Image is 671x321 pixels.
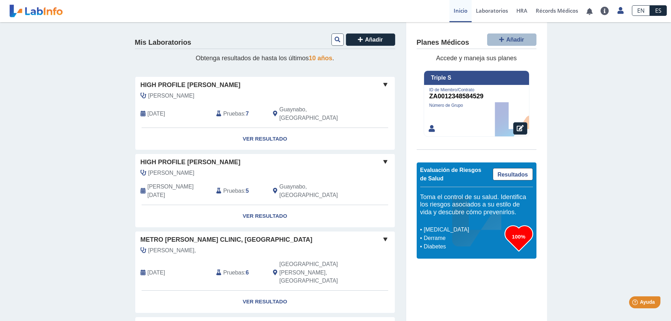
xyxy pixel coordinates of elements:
button: Añadir [487,33,536,46]
a: Ver Resultado [135,291,395,313]
div: : [211,260,268,285]
a: Ver Resultado [135,205,395,227]
span: Guaynabo, PR [279,105,357,122]
b: 6 [246,270,249,276]
span: Roman Figueroa, Juan [148,169,194,177]
li: [MEDICAL_DATA] [422,226,505,234]
span: Pruebas [223,268,244,277]
li: Diabetes [422,242,505,251]
span: High Profile [PERSON_NAME] [141,80,241,90]
b: 5 [246,188,249,194]
h4: Planes Médicos [417,38,469,47]
h3: 100% [505,232,533,241]
span: San Juan, PR [279,260,357,285]
span: Guaynabo, PR [279,183,357,199]
span: 10 años [309,55,333,62]
span: Torres Gonzalez, Karen [148,92,194,100]
span: Accede y maneja sus planes [436,55,517,62]
span: 2025-02-21 [148,110,165,118]
span: Pruebas [223,110,244,118]
a: Resultados [493,168,533,180]
button: Añadir [346,33,395,46]
div: : [211,183,268,199]
span: Torres, [148,246,196,255]
b: 7 [246,111,249,117]
span: High Profile [PERSON_NAME] [141,158,241,167]
a: Ver Resultado [135,128,395,150]
span: Añadir [506,37,524,43]
h5: Toma el control de su salud. Identifica los riesgos asociados a su estilo de vida y descubre cómo... [420,193,533,216]
span: 2024-09-13 [148,268,165,277]
span: Evaluación de Riesgos de Salud [420,167,481,181]
span: Metro [PERSON_NAME] Clinic, [GEOGRAPHIC_DATA] [141,235,312,245]
span: Obtenga resultados de hasta los últimos . [195,55,334,62]
li: Derrame [422,234,505,242]
a: ES [650,5,667,16]
a: EN [632,5,650,16]
span: Pruebas [223,187,244,195]
span: HRA [516,7,527,14]
h4: Mis Laboratorios [135,38,191,47]
span: Añadir [365,37,383,43]
span: 2025-01-10 [148,183,211,199]
iframe: Help widget launcher [608,294,663,313]
div: : [211,105,268,122]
